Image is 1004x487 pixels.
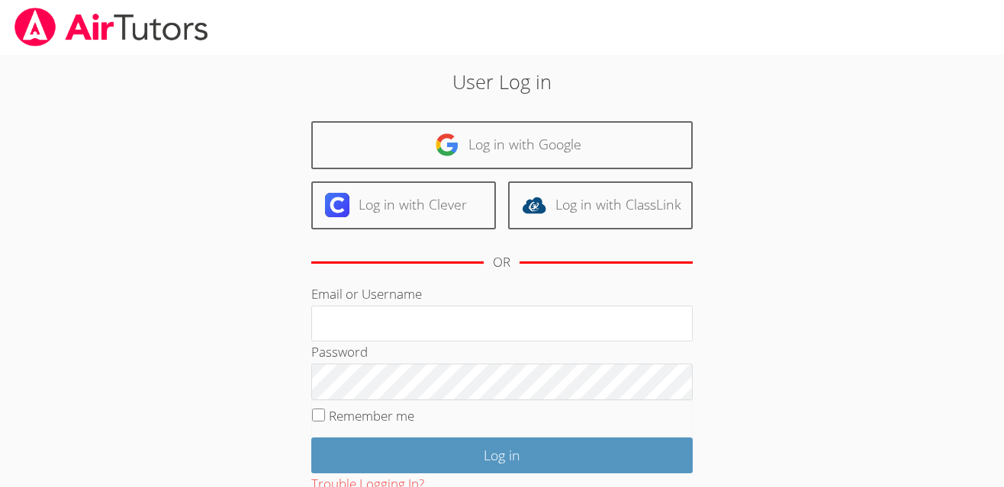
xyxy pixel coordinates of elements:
[311,343,368,360] label: Password
[508,181,693,229] a: Log in with ClassLink
[311,285,422,303] label: Email or Username
[325,193,349,217] img: clever-logo-6eab21bc6e7a338710f1a6ff85c0baf02591cd810cc4098c63d3a4b26e2feb20.svg
[311,181,496,229] a: Log in with Clever
[522,193,546,217] img: classlink-logo-d6bb404cc1216ec64c9a2012d9dc4662098be43eaf13dc465df04b49fa7ab582.svg
[493,252,510,274] div: OR
[329,407,414,425] label: Remember me
[311,121,693,169] a: Log in with Google
[311,437,693,473] input: Log in
[13,8,210,46] img: airtutors_banner-c4298cdbf04f3fff15de1276eac7730deb9818008684d7c2e4769d2f7ddbe033.png
[435,133,459,157] img: google-logo-50288ca7cdecda66e5e0955fdab243c47b7ad437acaf1139b6f446037453330a.svg
[231,67,774,96] h2: User Log in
